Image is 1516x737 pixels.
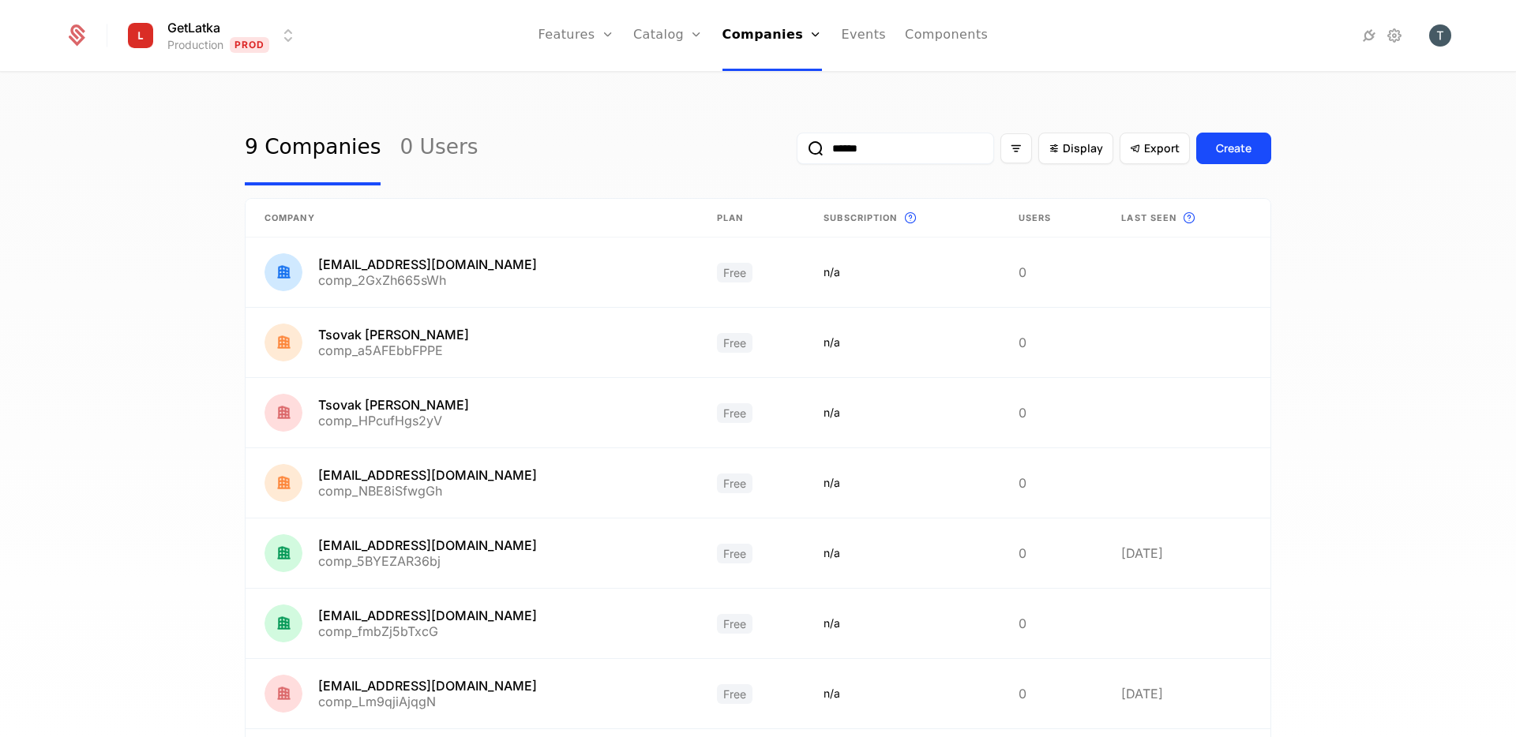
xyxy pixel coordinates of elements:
button: Select environment [126,18,298,53]
a: Integrations [1360,26,1379,45]
div: Production [167,37,223,53]
span: Display [1063,140,1103,156]
button: Filter options [1000,133,1032,163]
div: Create [1216,140,1251,156]
a: 0 Users [400,111,478,185]
th: Users [1000,199,1102,238]
th: Plan [698,199,805,238]
span: Prod [230,37,270,53]
span: Export [1144,140,1180,156]
button: Display [1038,133,1113,164]
img: GetLatka [122,17,159,54]
span: Subscription [824,211,897,225]
th: Company [246,199,698,238]
img: Tsovak Harutyunyan [1429,24,1451,47]
span: Last seen [1121,211,1176,225]
a: 9 Companies [245,111,381,185]
button: Export [1120,133,1190,164]
a: Settings [1385,26,1404,45]
button: Open user button [1429,24,1451,47]
span: GetLatka [167,18,220,37]
button: Create [1196,133,1271,164]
